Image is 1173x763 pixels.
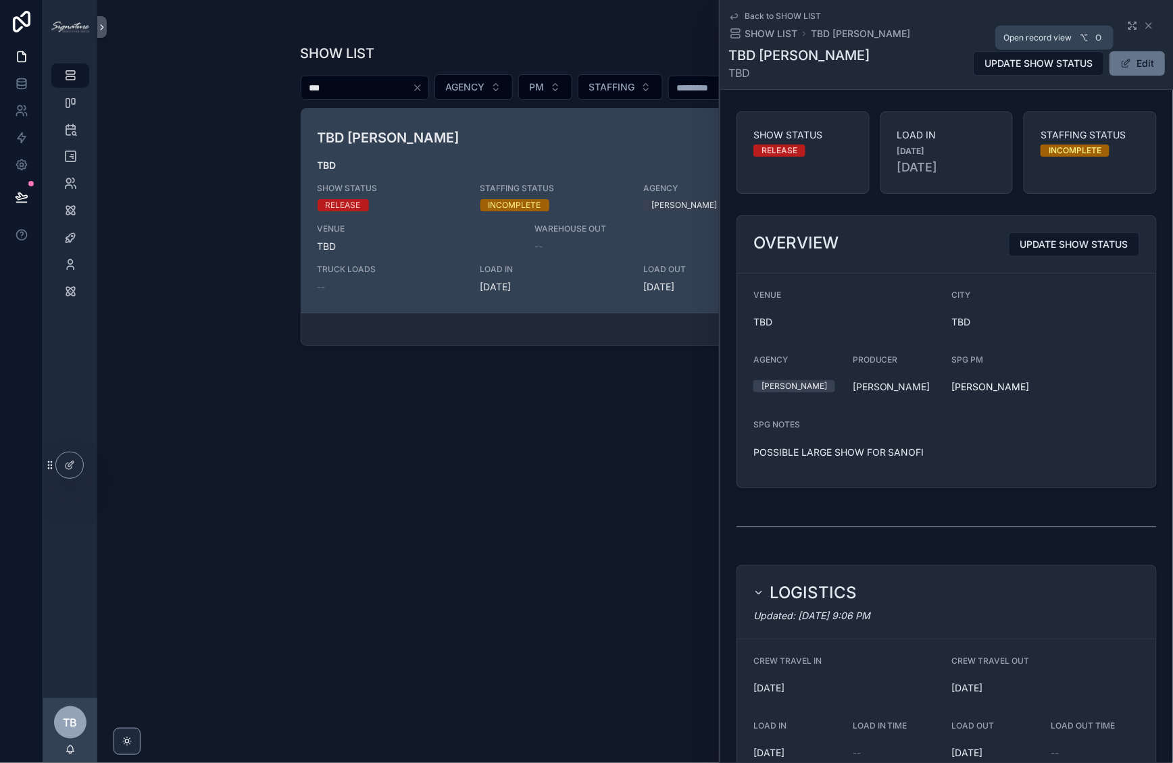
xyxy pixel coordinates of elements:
[64,714,78,731] span: TB
[1051,746,1059,760] span: --
[318,183,464,194] span: SHOW STATUS
[318,223,519,234] span: VENUE
[753,610,870,621] em: Updated: [DATE] 9:06 PM
[51,22,89,32] img: App logo
[745,27,797,41] span: SHOW LIST
[853,354,898,365] span: PRODUCER
[643,183,790,194] span: AGENCY
[753,720,787,731] span: LOAD IN
[728,65,870,81] span: TBD
[753,656,822,666] span: CREW TRAVEL IN
[753,445,941,459] p: POSSIBLE LARGE SHOW FOR SANOFI
[1009,232,1140,257] button: UPDATE SHOW STATUS
[952,315,1140,329] span: TBD
[480,183,627,194] span: STAFFING STATUS
[1051,720,1116,731] span: LOAD OUT TIME
[318,128,736,148] h3: TBD [PERSON_NAME]
[446,80,485,94] span: AGENCY
[762,144,797,157] div: RELEASE
[43,54,97,321] div: scrollable content
[301,44,375,63] h1: SHOW LIST
[534,240,543,253] span: --
[952,354,984,365] span: SPG PM
[728,11,821,22] a: Back to SHOW LIST
[728,46,870,65] h1: TBD [PERSON_NAME]
[434,74,513,100] button: Select Button
[728,27,797,41] a: SHOW LIST
[770,582,857,604] h2: LOGISTICS
[318,264,464,275] span: TRUCK LOADS
[897,158,997,177] span: [DATE]
[952,656,1030,666] span: CREW TRAVEL OUT
[480,264,627,275] span: LOAD IN
[753,681,941,695] span: [DATE]
[326,199,361,211] div: RELEASE
[1041,128,1140,142] span: STAFFING STATUS
[853,720,907,731] span: LOAD IN TIME
[480,280,627,294] span: [DATE]
[1049,144,1101,157] div: INCOMPLETE
[1109,51,1165,76] button: Edit
[318,280,326,294] span: --
[753,354,788,365] span: AGENCY
[318,240,519,253] span: TBD
[897,146,925,157] strong: [DATE]
[973,51,1104,76] button: UPDATE SHOW STATUS
[897,128,997,142] span: LOAD IN
[534,223,736,234] span: WAREHOUSE OUT
[1020,238,1128,251] span: UPDATE SHOW STATUS
[489,199,541,211] div: INCOMPLETE
[518,74,572,100] button: Select Button
[952,746,1041,760] span: [DATE]
[589,80,635,94] span: STAFFING
[753,232,839,254] h2: OVERVIEW
[753,746,842,760] span: [DATE]
[745,11,821,22] span: Back to SHOW LIST
[412,82,428,93] button: Clear
[952,380,1030,394] span: [PERSON_NAME]
[578,74,663,100] button: Select Button
[753,128,853,142] span: SHOW STATUS
[753,290,781,300] span: VENUE
[853,746,861,760] span: --
[984,57,1093,70] span: UPDATE SHOW STATUS
[301,109,970,313] a: TBD [PERSON_NAME]TBDSHOW STATUSRELEASESTAFFING STATUSINCOMPLETEAGENCY[PERSON_NAME]SPG PM[PERSON_N...
[1093,32,1104,43] span: O
[643,280,790,294] span: [DATE]
[1003,32,1072,43] span: Open record view
[952,290,971,300] span: CITY
[1078,32,1089,43] span: ⌥
[952,720,995,731] span: LOAD OUT
[811,27,910,41] a: TBD [PERSON_NAME]
[753,315,941,329] span: TBD
[853,380,941,394] span: [PERSON_NAME]
[952,681,1140,695] span: [DATE]
[753,419,800,429] span: SPG NOTES
[643,264,790,275] span: LOAD OUT
[762,380,827,392] div: [PERSON_NAME]
[530,80,545,94] span: PM
[651,199,717,211] div: [PERSON_NAME]
[318,159,336,171] strong: TBD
